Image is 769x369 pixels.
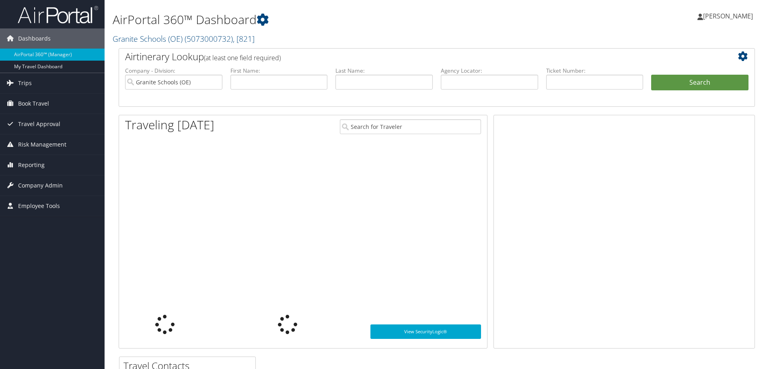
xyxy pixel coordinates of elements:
[703,12,753,20] span: [PERSON_NAME]
[18,73,32,93] span: Trips
[697,4,761,28] a: [PERSON_NAME]
[18,94,49,114] span: Book Travel
[18,155,45,175] span: Reporting
[441,67,538,75] label: Agency Locator:
[18,114,60,134] span: Travel Approval
[651,75,748,91] button: Search
[125,116,214,133] h1: Traveling [DATE]
[18,5,98,24] img: airportal-logo.png
[370,324,481,339] a: View SecurityLogic®
[18,135,66,155] span: Risk Management
[113,33,255,44] a: Granite Schools (OE)
[185,33,233,44] span: ( 5073000732 )
[204,53,281,62] span: (at least one field required)
[125,67,222,75] label: Company - Division:
[18,175,63,196] span: Company Admin
[233,33,255,44] span: , [ 821 ]
[335,67,433,75] label: Last Name:
[340,119,481,134] input: Search for Traveler
[18,196,60,216] span: Employee Tools
[113,11,545,28] h1: AirPortal 360™ Dashboard
[18,29,51,49] span: Dashboards
[546,67,644,75] label: Ticket Number:
[230,67,328,75] label: First Name:
[125,50,695,63] h2: Airtinerary Lookup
